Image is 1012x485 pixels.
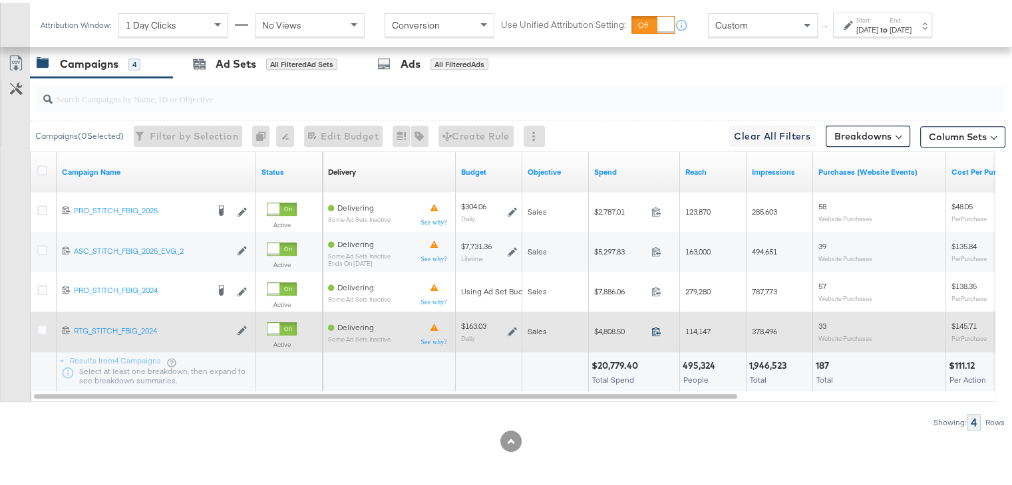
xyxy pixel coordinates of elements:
a: The number of people your ad was served to. [685,164,741,175]
a: PRO_STITCH_FBIG_2025 [74,203,207,216]
div: All Filtered Ad Sets [266,56,337,68]
div: All Filtered Ads [430,56,488,68]
div: Delivery [328,164,356,175]
button: Clear All Filters [729,123,816,144]
span: Total [816,372,833,382]
span: 494,651 [752,244,777,254]
span: Sales [528,244,547,254]
span: Clear All Filters [734,126,810,142]
div: $7,731.36 [461,239,492,249]
div: $163.03 [461,318,486,329]
div: 1,946,523 [749,357,790,369]
div: [DATE] [890,22,912,33]
span: Sales [528,204,547,214]
label: Start: [856,13,878,22]
div: $20,779.40 [591,357,642,369]
label: End: [890,13,912,22]
div: RTG_STITCH_FBIG_2024 [74,323,230,334]
sub: Some Ad Sets Inactive [328,213,391,221]
span: 163,000 [685,244,711,254]
span: 787,773 [752,284,777,294]
span: 33 [818,318,826,328]
button: Column Sets [920,124,1005,145]
sub: Website Purchases [818,332,872,339]
span: Total Spend [592,372,634,382]
div: Using Ad Set Budget [461,284,535,294]
span: $135.84 [951,239,977,248]
sub: Website Purchases [818,212,872,220]
span: 279,280 [685,284,711,294]
span: Per Action [949,372,986,382]
sub: Some Ad Sets Inactive [328,250,391,257]
div: $304.06 [461,199,486,209]
span: Custom [715,17,748,29]
a: ASC_STITCH_FBIG_2025_EVG_2 [74,243,230,254]
span: $5,297.83 [594,244,646,254]
span: 1 Day Clicks [126,17,176,29]
span: 378,496 [752,324,777,334]
span: Sales [528,284,547,294]
span: Delivering [337,237,374,246]
button: Breakdowns [826,123,910,144]
sub: Per Purchase [951,292,987,300]
div: PRO_STITCH_FBIG_2025 [74,203,207,213]
input: Search Campaigns by Name, ID or Objective [53,78,918,104]
span: Sales [528,324,547,334]
span: 114,147 [685,324,711,334]
span: $4,808.50 [594,324,646,334]
span: Conversion [392,17,440,29]
span: $2,787.01 [594,204,646,214]
sub: Per Purchase [951,252,987,260]
span: 39 [818,239,826,248]
span: 285,603 [752,204,777,214]
sub: Lifetime [461,252,483,260]
div: 187 [816,357,833,369]
div: 4 [967,411,981,428]
div: 4 [128,56,140,68]
a: Your campaign name. [62,164,251,175]
strong: to [878,22,890,32]
a: PRO_STITCH_FBIG_2024 [74,282,207,296]
a: RTG_STITCH_FBIG_2024 [74,323,230,334]
sub: Some Ad Sets Inactive [328,333,391,340]
sub: Per Purchase [951,212,987,220]
span: ↑ [819,23,832,27]
span: Total [750,372,766,382]
div: Attribution Window: [40,18,112,27]
a: The total amount spent to date. [594,164,675,175]
span: $48.05 [951,199,973,209]
span: 57 [818,278,826,288]
sub: Daily [461,212,475,220]
span: Delivering [337,280,374,290]
span: $7,886.06 [594,284,646,294]
label: Use Unified Attribution Setting: [501,16,626,29]
span: $138.35 [951,278,977,288]
a: Your campaign's objective. [528,164,584,175]
a: The maximum amount you're willing to spend on your ads, on average each day or over the lifetime ... [461,164,517,175]
div: 495,324 [683,357,719,369]
span: Delivering [337,200,374,210]
span: People [683,372,709,382]
label: Active [267,258,297,266]
div: Campaigns ( 0 Selected) [35,128,124,140]
span: No Views [262,17,301,29]
div: PRO_STITCH_FBIG_2024 [74,282,207,293]
div: Rows [985,415,1005,425]
sub: Per Purchase [951,332,987,339]
label: Active [267,298,297,306]
sub: Daily [461,332,475,339]
span: $145.71 [951,318,977,328]
sub: Website Purchases [818,292,872,300]
sub: ends on [DATE] [328,257,391,264]
div: Ad Sets [216,54,256,69]
a: The number of times your ad was served. On mobile apps an ad is counted as served the first time ... [752,164,808,175]
sub: Website Purchases [818,252,872,260]
div: ASC_STITCH_FBIG_2025_EVG_2 [74,243,230,254]
span: 58 [818,199,826,209]
span: 123,870 [685,204,711,214]
sub: Some Ad Sets Inactive [328,293,391,300]
a: Reflects the ability of your Ad Campaign to achieve delivery based on ad states, schedule and bud... [328,164,356,175]
label: Active [267,338,297,346]
div: [DATE] [856,22,878,33]
div: Ads [401,54,421,69]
